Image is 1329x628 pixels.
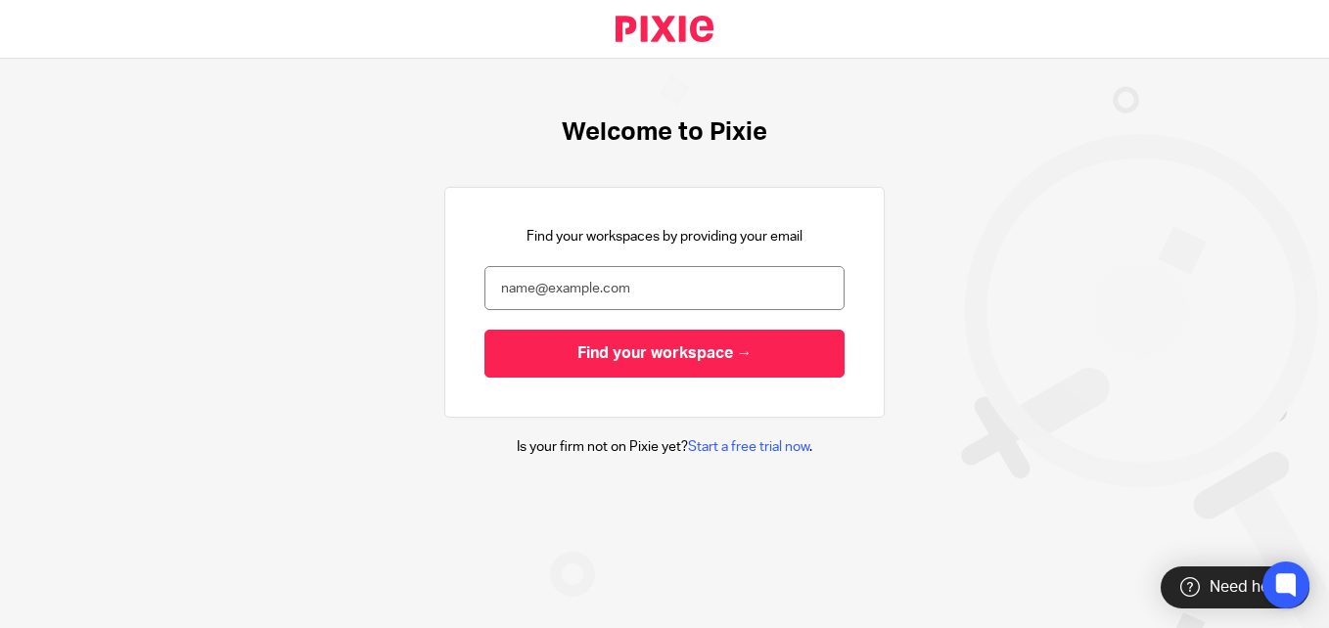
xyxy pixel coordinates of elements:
[562,117,767,148] h1: Welcome to Pixie
[688,440,809,454] a: Start a free trial now
[484,330,845,378] input: Find your workspace →
[517,437,812,457] p: Is your firm not on Pixie yet? .
[484,266,845,310] input: name@example.com
[527,227,802,247] p: Find your workspaces by providing your email
[1161,566,1309,608] div: Need help?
